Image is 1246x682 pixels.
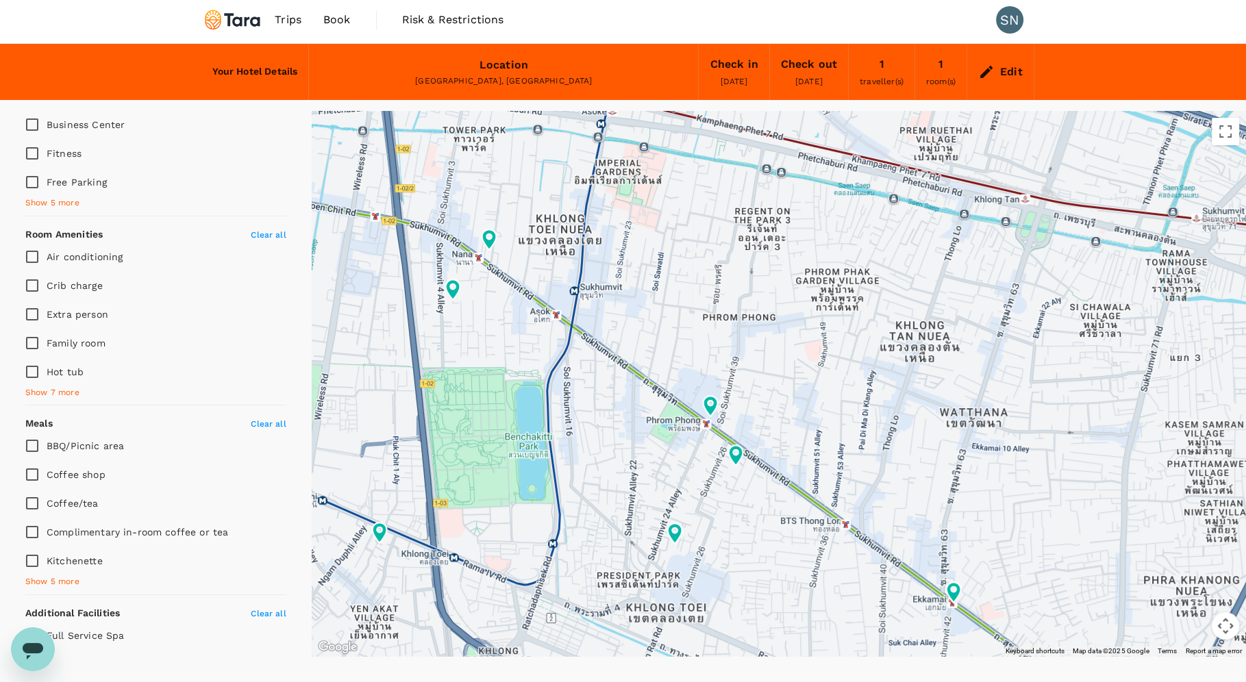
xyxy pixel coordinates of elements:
div: 1 [879,55,884,74]
span: Kitchenette [47,555,103,566]
span: Family room [47,338,105,349]
h6: Room Amenities [25,227,103,242]
span: Book [323,12,351,28]
span: Map data ©2025 Google [1072,647,1149,655]
span: Show 7 more [25,386,79,400]
span: Coffee shop [47,469,105,480]
img: Google [315,638,360,656]
button: Map camera controls [1212,612,1239,640]
span: BBQ/Picnic area [47,440,124,451]
div: [GEOGRAPHIC_DATA], [GEOGRAPHIC_DATA] [320,75,687,88]
span: Risk & Restrictions [402,12,504,28]
a: Report a map error [1185,647,1242,655]
div: Edit [1000,62,1023,81]
span: Trips [275,12,301,28]
span: Full Service Spa [47,630,124,641]
button: Toggle fullscreen view [1212,118,1239,145]
a: Terms (opens in new tab) [1158,647,1178,655]
span: Coffee/tea [47,498,99,509]
span: Clear all [251,230,286,240]
span: Air conditioning [47,251,123,262]
span: Fitness [47,148,82,159]
span: Clear all [251,609,286,618]
span: Hot tub [47,366,84,377]
span: [DATE] [721,77,748,86]
span: traveller(s) [860,77,904,86]
img: Tara Climate Ltd [201,5,264,35]
div: 1 [938,55,943,74]
span: Complimentary in-room coffee or tea [47,527,228,538]
span: Clear all [251,419,286,429]
iframe: Button to launch messaging window [11,627,55,671]
span: Extra person [47,309,108,320]
span: Business Center [47,119,125,130]
h6: Meals [25,416,53,431]
button: Keyboard shortcuts [1005,646,1064,656]
span: room(s) [926,77,956,86]
span: Show 5 more [25,197,79,210]
h6: Additional Facilities [25,606,120,621]
div: SN [996,6,1023,34]
h6: Your Hotel Details [212,64,298,79]
div: Check in [710,55,758,74]
span: [DATE] [795,77,823,86]
div: Check out [781,55,837,74]
a: Open this area in Google Maps (opens a new window) [315,638,360,656]
span: Crib charge [47,280,103,291]
div: Location [479,55,528,75]
span: Free Parking [47,177,107,188]
span: Show 5 more [25,575,79,589]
